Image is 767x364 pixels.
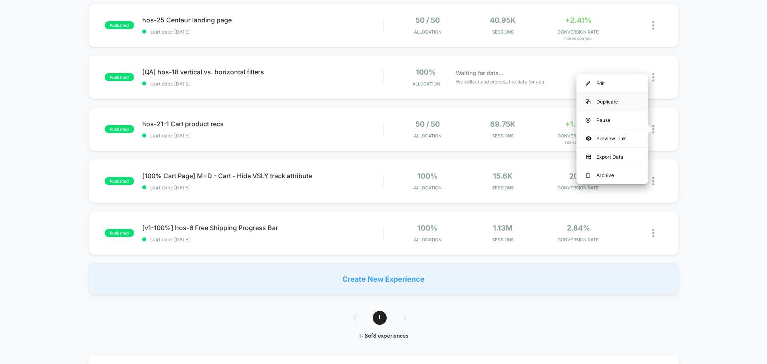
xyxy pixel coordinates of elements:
span: start date: [DATE] [142,185,383,191]
span: CONVERSION RATE [542,133,614,139]
span: hos-21-1 Cart product recs [142,120,383,128]
img: menu [586,81,590,86]
span: for v0 control [542,37,614,41]
span: start date: [DATE] [142,29,383,35]
img: menu [586,118,590,123]
span: +1.47% [565,120,592,128]
span: published [105,177,134,185]
span: published [105,21,134,29]
span: CONVERSION RATE [542,29,614,35]
span: 1 [373,311,387,325]
div: Archive [576,166,648,184]
span: Allocation [414,133,441,139]
span: 50 / 50 [415,16,440,24]
span: 100% [416,68,436,76]
img: close [652,229,654,237]
span: for v1: vis recs [542,141,614,145]
span: 15.6k [493,172,513,180]
div: Preview Link [576,129,648,147]
span: Allocation [414,185,441,191]
div: Edit [576,74,648,92]
span: 100% [417,224,437,232]
div: Pause [576,111,648,129]
span: hos-25 Centaur landing page [142,16,383,24]
span: published [105,229,134,237]
span: Sessions [467,133,539,139]
span: start date: [DATE] [142,237,383,243]
span: 40.95k [490,16,516,24]
div: Export Data [576,148,648,166]
span: 2.84% [567,224,590,232]
span: +2.41% [565,16,592,24]
img: close [652,177,654,185]
span: [QA] hos-18 vertical vs. horizontal filters [142,68,383,76]
span: start date: [DATE] [142,133,383,139]
span: [v1-100%] hos-6 Free Shipping Progress Bar [142,224,383,232]
span: 100% [417,172,437,180]
img: close [652,21,654,30]
span: published [105,125,134,133]
span: [100% Cart Page] M+D - Cart - Hide VSLY track attribute [142,172,383,180]
span: 1.13M [493,224,513,232]
span: Sessions [467,185,539,191]
div: 1 - 8 of 8 experiences [345,333,422,340]
span: 50 / 50 [415,120,440,128]
img: menu [586,173,590,178]
span: 69.75k [490,120,515,128]
img: close [652,125,654,133]
img: close [652,73,654,82]
span: published [105,73,134,81]
span: We collect and process the data for you [456,78,544,86]
div: Create New Experience [88,263,679,295]
span: CONVERSION RATE [542,185,614,191]
span: Allocation [414,29,441,35]
span: Allocation [412,81,440,87]
div: Duplicate [576,93,648,111]
img: menu [586,99,590,104]
span: Sessions [467,237,539,243]
span: Waiting for data... [456,69,503,78]
span: Allocation [414,237,441,243]
span: start date: [DATE] [142,81,383,87]
span: 20 % [569,172,587,180]
span: CONVERSION RATE [542,237,614,243]
span: Sessions [467,29,539,35]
